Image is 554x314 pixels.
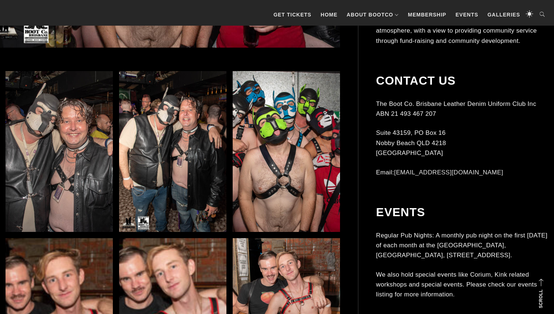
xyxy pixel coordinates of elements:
p: Email: [376,167,548,177]
a: GET TICKETS [270,4,315,26]
strong: Scroll [538,289,543,308]
a: About BootCo [343,4,402,26]
a: Galleries [484,4,524,26]
h2: Events [376,206,548,219]
p: The Boot Co. Brisbane Leather Denim Uniform Club Inc ABN 21 493 467 207 [376,99,548,119]
a: [EMAIL_ADDRESS][DOMAIN_NAME] [394,169,503,176]
a: Membership [404,4,450,26]
p: Regular Pub Nights: A monthly pub night on the first [DATE] of each month at the [GEOGRAPHIC_DATA... [376,230,548,261]
h2: Contact Us [376,74,548,88]
a: Home [317,4,341,26]
p: We also hold special events like Corium, Kink related workshops and special events. Please check ... [376,270,548,300]
p: Suite 43159, PO Box 16 Nobby Beach QLD 4218 [GEOGRAPHIC_DATA] [376,128,548,158]
a: Events [452,4,482,26]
